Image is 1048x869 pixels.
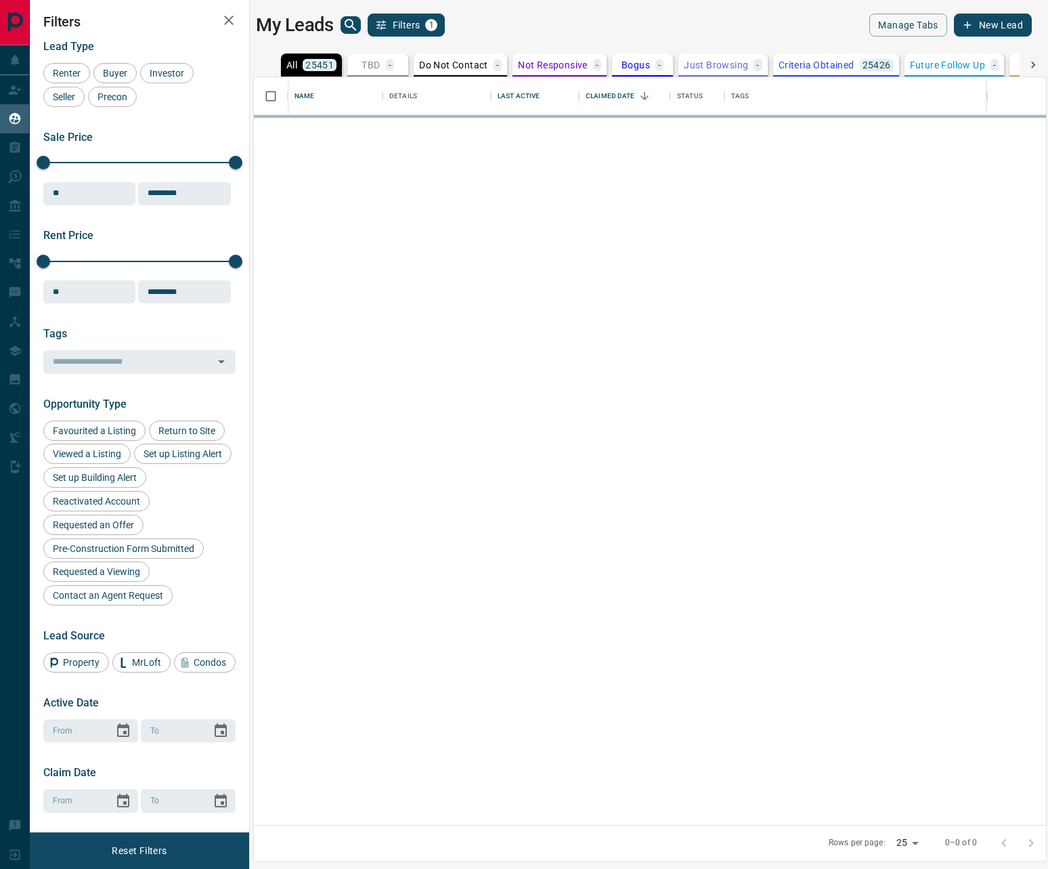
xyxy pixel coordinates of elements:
span: Lead Type [43,40,94,53]
div: Tags [731,77,749,115]
div: Return to Site [149,421,225,441]
span: Sale Price [43,131,93,144]
span: Return to Site [154,425,220,436]
button: Choose date [207,717,234,744]
button: Choose date [110,717,137,744]
span: 1 [427,20,436,30]
p: 0–0 of 0 [945,837,977,849]
span: Contact an Agent Request [48,590,168,601]
span: Set up Listing Alert [139,448,227,459]
p: Rows per page: [829,837,886,849]
div: Requested an Offer [43,515,144,535]
span: Buyer [98,68,132,79]
span: Tags [43,327,67,340]
span: Requested an Offer [48,520,139,530]
div: Tags [724,77,987,115]
div: Details [383,77,491,115]
div: Seller [43,87,85,107]
div: Precon [88,87,137,107]
div: Requested a Viewing [43,561,150,582]
h1: My Leads [256,14,334,36]
span: Investor [145,68,189,79]
span: Requested a Viewing [48,566,145,577]
button: Reset Filters [103,839,175,862]
div: Last Active [498,77,540,115]
span: Property [58,657,104,668]
p: Do Not Contact [419,60,488,70]
span: Seller [48,91,80,102]
span: Reactivated Account [48,496,145,507]
button: Choose date [207,788,234,815]
div: Viewed a Listing [43,444,131,464]
span: Claim Date [43,766,96,779]
span: Active Date [43,696,99,709]
span: Viewed a Listing [48,448,126,459]
div: Claimed Date [586,77,635,115]
p: - [596,60,598,70]
p: Future Follow Up [910,60,985,70]
div: Status [677,77,703,115]
div: Name [294,77,315,115]
div: Status [670,77,724,115]
div: MrLoft [112,652,171,673]
div: Contact an Agent Request [43,585,173,606]
span: Set up Building Alert [48,472,141,483]
div: Pre-Construction Form Submitted [43,538,204,559]
p: - [389,60,391,70]
p: - [993,60,996,70]
div: Name [288,77,383,115]
div: Renter [43,63,90,83]
div: Property [43,652,109,673]
button: Open [212,352,231,371]
p: 25426 [863,60,891,70]
p: Bogus [621,60,650,70]
span: Precon [93,91,132,102]
h2: Filters [43,14,236,30]
p: Criteria Obtained [779,60,854,70]
button: New Lead [954,14,1032,37]
p: Just Browsing [684,60,748,70]
button: search button [341,16,361,34]
span: Favourited a Listing [48,425,141,436]
p: TBD [362,60,380,70]
button: Choose date [110,788,137,815]
button: Sort [635,87,654,106]
span: Condos [189,657,231,668]
p: 25451 [305,60,334,70]
p: - [756,60,759,70]
div: Condos [174,652,236,673]
p: - [658,60,661,70]
div: Claimed Date [579,77,670,115]
div: Set up Building Alert [43,467,146,488]
span: Renter [48,68,85,79]
p: Not Responsive [518,60,588,70]
span: Lead Source [43,629,105,642]
span: Rent Price [43,229,93,242]
span: Pre-Construction Form Submitted [48,543,199,554]
div: Last Active [491,77,579,115]
div: Buyer [93,63,137,83]
div: Favourited a Listing [43,421,146,441]
div: Set up Listing Alert [134,444,232,464]
div: Reactivated Account [43,491,150,511]
div: 25 [891,833,923,853]
p: All [286,60,297,70]
div: Investor [140,63,194,83]
span: MrLoft [127,657,166,668]
button: Manage Tabs [869,14,946,37]
span: Opportunity Type [43,398,127,410]
div: Details [389,77,417,115]
button: Filters1 [368,14,445,37]
p: - [496,60,499,70]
